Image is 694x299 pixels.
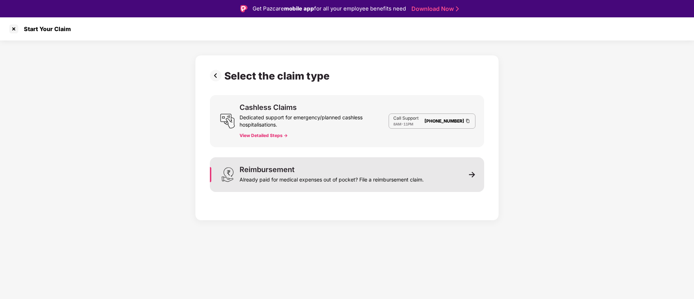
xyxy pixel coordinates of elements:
[393,121,419,127] div: -
[465,118,471,124] img: Clipboard Icon
[456,5,459,13] img: Stroke
[240,173,424,183] div: Already paid for medical expenses out of pocket? File a reimbursement claim.
[220,167,235,182] img: svg+xml;base64,PHN2ZyB3aWR0aD0iMjQiIGhlaWdodD0iMzEiIHZpZXdCb3g9IjAgMCAyNCAzMSIgZmlsbD0ibm9uZSIgeG...
[253,4,406,13] div: Get Pazcare for all your employee benefits need
[220,114,235,129] img: svg+xml;base64,PHN2ZyB3aWR0aD0iMjQiIGhlaWdodD0iMjUiIHZpZXdCb3g9IjAgMCAyNCAyNSIgZmlsbD0ibm9uZSIgeG...
[393,115,419,121] p: Call Support
[240,5,247,12] img: Logo
[240,111,389,128] div: Dedicated support for emergency/planned cashless hospitalisations.
[240,166,295,173] div: Reimbursement
[20,25,71,33] div: Start Your Claim
[284,5,314,12] strong: mobile app
[424,118,464,124] a: [PHONE_NUMBER]
[240,104,297,111] div: Cashless Claims
[403,122,413,126] span: 11PM
[240,133,288,138] button: View Detailed Steps ->
[224,70,333,82] div: Select the claim type
[411,5,457,13] a: Download Now
[393,122,401,126] span: 8AM
[210,70,224,81] img: svg+xml;base64,PHN2ZyBpZD0iUHJldi0zMngzMiIgeG1sbnM9Imh0dHA6Ly93d3cudzMub3JnLzIwMDAvc3ZnIiB3aWR0aD...
[469,171,475,178] img: svg+xml;base64,PHN2ZyB3aWR0aD0iMTEiIGhlaWdodD0iMTEiIHZpZXdCb3g9IjAgMCAxMSAxMSIgZmlsbD0ibm9uZSIgeG...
